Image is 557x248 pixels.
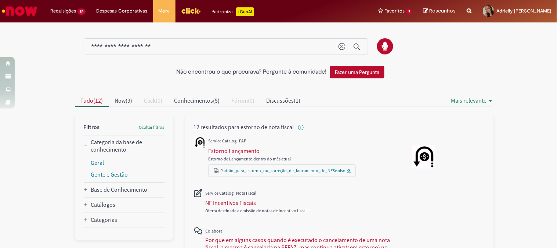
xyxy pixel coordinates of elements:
[384,7,405,15] span: Favoritos
[50,7,76,15] span: Requisições
[212,7,254,16] div: Padroniza
[97,7,148,15] span: Despesas Corporativas
[406,8,412,15] span: 9
[159,7,170,15] span: More
[77,8,86,15] span: 24
[236,7,254,16] p: +GenAi
[181,5,201,16] img: click_logo_yellow_360x200.png
[430,7,456,14] span: Rascunhos
[330,66,384,78] button: Fazer uma Pergunta
[497,8,551,14] span: Adrielly [PERSON_NAME]
[176,69,326,75] h2: Não encontrou o que procurava? Pergunte à comunidade!
[423,8,456,15] a: Rascunhos
[1,4,39,18] img: ServiceNow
